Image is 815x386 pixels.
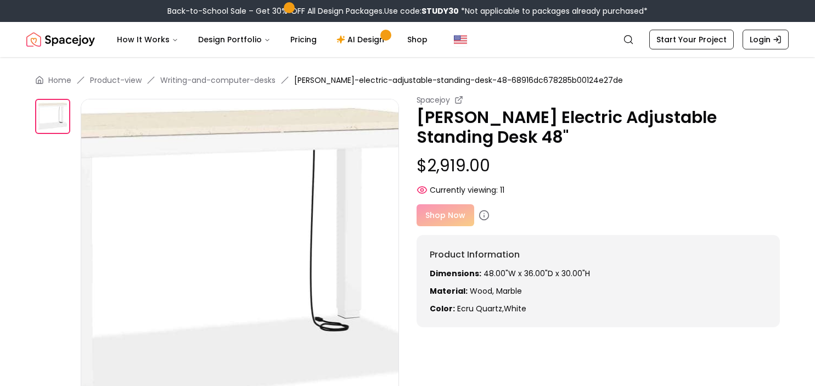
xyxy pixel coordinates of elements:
b: STUDY30 [421,5,459,16]
span: ecru quartz , [457,303,504,314]
span: *Not applicable to packages already purchased* [459,5,648,16]
strong: Material: [430,286,468,297]
a: Home [48,75,71,86]
div: Back-to-School Sale – Get 30% OFF All Design Packages. [167,5,648,16]
img: https://storage.googleapis.com/spacejoy-main/assets/68916dc678285b00124e27de/product_0_g94gnhajeke7 [35,99,70,134]
p: 48.00"W x 36.00"D x 30.00"H [430,268,767,279]
a: Start Your Project [649,30,734,49]
h6: Product Information [430,248,767,261]
button: How It Works [108,29,187,51]
a: Product-view [90,75,142,86]
img: United States [454,33,467,46]
p: $2,919.00 [417,156,780,176]
strong: Color: [430,303,455,314]
a: Writing-and-computer-desks [160,75,276,86]
strong: Dimensions: [430,268,481,279]
a: Spacejoy [26,29,95,51]
a: AI Design [328,29,396,51]
a: Shop [398,29,436,51]
button: Design Portfolio [189,29,279,51]
nav: Global [26,22,789,57]
a: Pricing [282,29,325,51]
span: white [504,303,526,314]
nav: Main [108,29,436,51]
img: Spacejoy Logo [26,29,95,51]
nav: breadcrumb [35,75,780,86]
a: Login [743,30,789,49]
span: Wood, Marble [470,286,522,297]
span: Use code: [384,5,459,16]
p: [PERSON_NAME] Electric Adjustable Standing Desk 48" [417,108,780,147]
small: Spacejoy [417,94,450,105]
span: 11 [500,184,504,195]
span: [PERSON_NAME]-electric-adjustable-standing-desk-48-68916dc678285b00124e27de [294,75,623,86]
span: Currently viewing: [430,184,498,195]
